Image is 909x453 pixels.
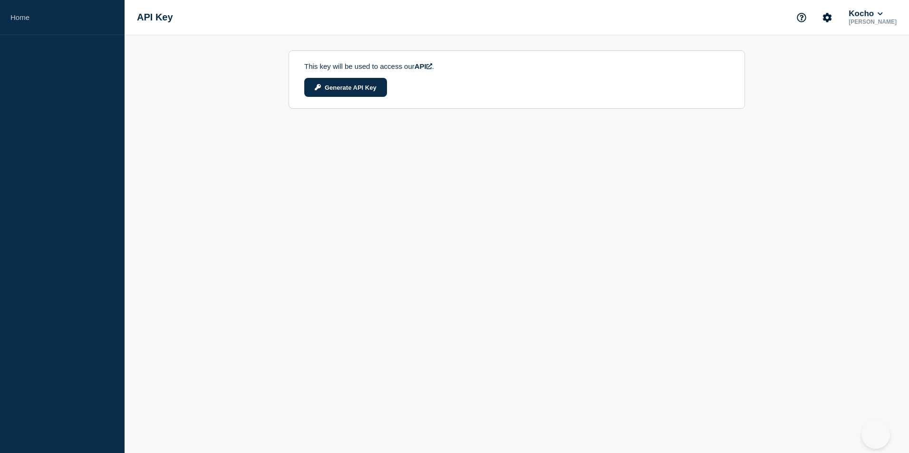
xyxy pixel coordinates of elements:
button: Support [792,8,812,28]
iframe: Help Scout Beacon - Open [861,420,890,449]
button: Account settings [817,8,837,28]
button: Generate API Key [304,78,387,97]
p: [PERSON_NAME] [847,19,899,25]
a: API [415,62,432,70]
button: Kocho [847,9,884,19]
h1: API Key [137,12,173,23]
p: This key will be used to access our . [304,62,513,70]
